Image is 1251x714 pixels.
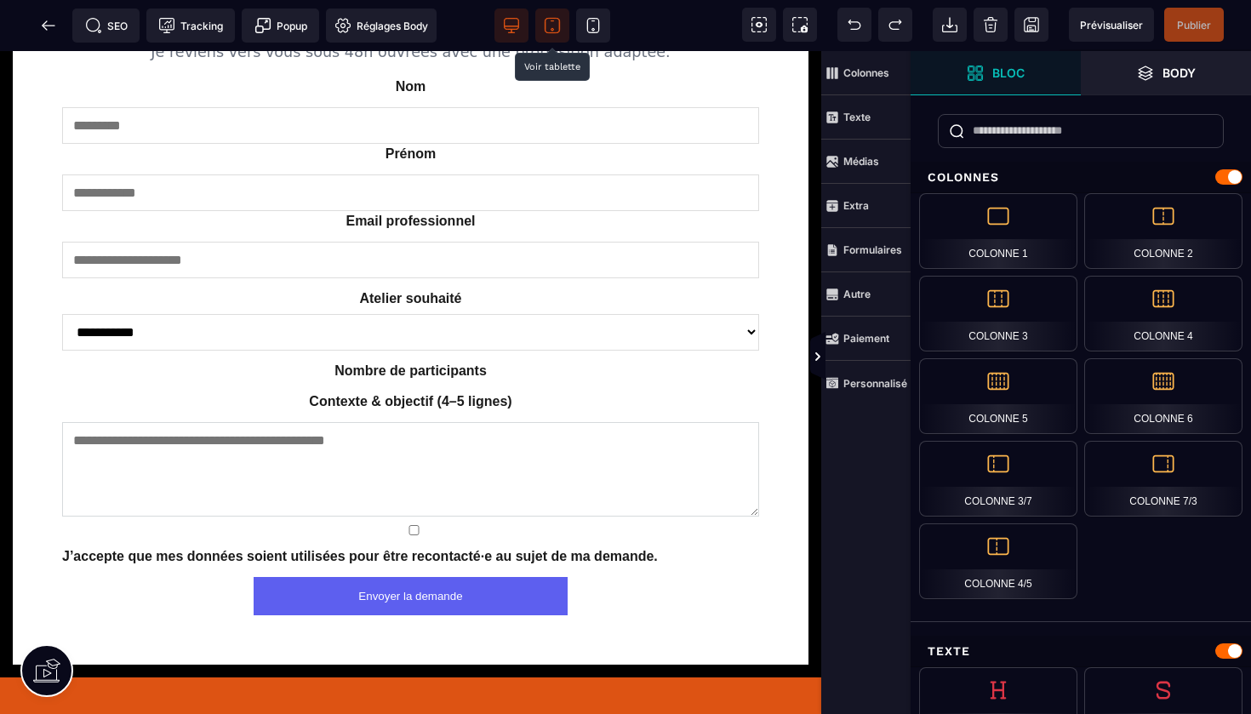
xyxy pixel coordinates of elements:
[992,66,1025,79] strong: Bloc
[821,95,911,140] span: Texte
[843,288,871,300] strong: Autre
[919,358,1077,434] div: Colonne 5
[62,160,759,180] label: Email professionnel
[62,310,759,330] label: Nombre de participants
[1084,358,1242,434] div: Colonne 6
[843,155,879,168] strong: Médias
[62,26,759,46] label: Nom
[919,523,1077,599] div: Colonne 4/5
[911,636,1251,667] div: Texte
[843,377,907,390] strong: Personnalisé
[1177,19,1211,31] span: Publier
[1080,19,1143,31] span: Prévisualiser
[919,441,1077,517] div: Colonne 3/7
[843,332,889,345] strong: Paiement
[254,17,307,34] span: Popup
[62,495,658,516] label: J’accepte que mes données soient utilisées pour être recontacté·e au sujet de ma demande.
[1084,441,1242,517] div: Colonne 7/3
[158,17,223,34] span: Tracking
[85,17,128,34] span: SEO
[821,228,911,272] span: Formulaires
[1164,8,1224,42] span: Enregistrer le contenu
[933,8,967,42] span: Importer
[254,526,568,564] button: Envoyer la demande
[1014,8,1048,42] span: Enregistrer
[72,9,140,43] span: Métadata SEO
[1084,276,1242,351] div: Colonne 4
[146,9,235,43] span: Code de suivi
[62,237,759,258] label: Atelier souhaité
[974,8,1008,42] span: Nettoyage
[576,9,610,43] span: Voir mobile
[535,9,569,43] span: Voir tablette
[1162,66,1196,79] strong: Body
[742,8,776,42] span: Voir les composants
[837,8,871,42] span: Défaire
[821,184,911,228] span: Extra
[334,17,428,34] span: Réglages Body
[911,51,1081,95] span: Ouvrir les blocs
[821,361,911,405] span: Personnalisé
[911,332,928,383] span: Afficher les vues
[31,9,66,43] span: Retour
[843,66,889,79] strong: Colonnes
[62,340,759,361] label: Contexte & objectif (4–5 lignes)
[911,162,1251,193] div: Colonnes
[242,9,319,43] span: Créer une alerte modale
[1084,193,1242,269] div: Colonne 2
[783,8,817,42] span: Capture d'écran
[843,111,871,123] strong: Texte
[843,199,869,212] strong: Extra
[326,9,437,43] span: Favicon
[878,8,912,42] span: Rétablir
[1069,8,1154,42] span: Aperçu
[62,93,759,113] label: Prénom
[1081,51,1251,95] span: Ouvrir les calques
[821,317,911,361] span: Paiement
[919,276,1077,351] div: Colonne 3
[843,243,902,256] strong: Formulaires
[919,193,1077,269] div: Colonne 1
[821,51,911,95] span: Colonnes
[821,272,911,317] span: Autre
[494,9,528,43] span: Voir bureau
[821,140,911,184] span: Médias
